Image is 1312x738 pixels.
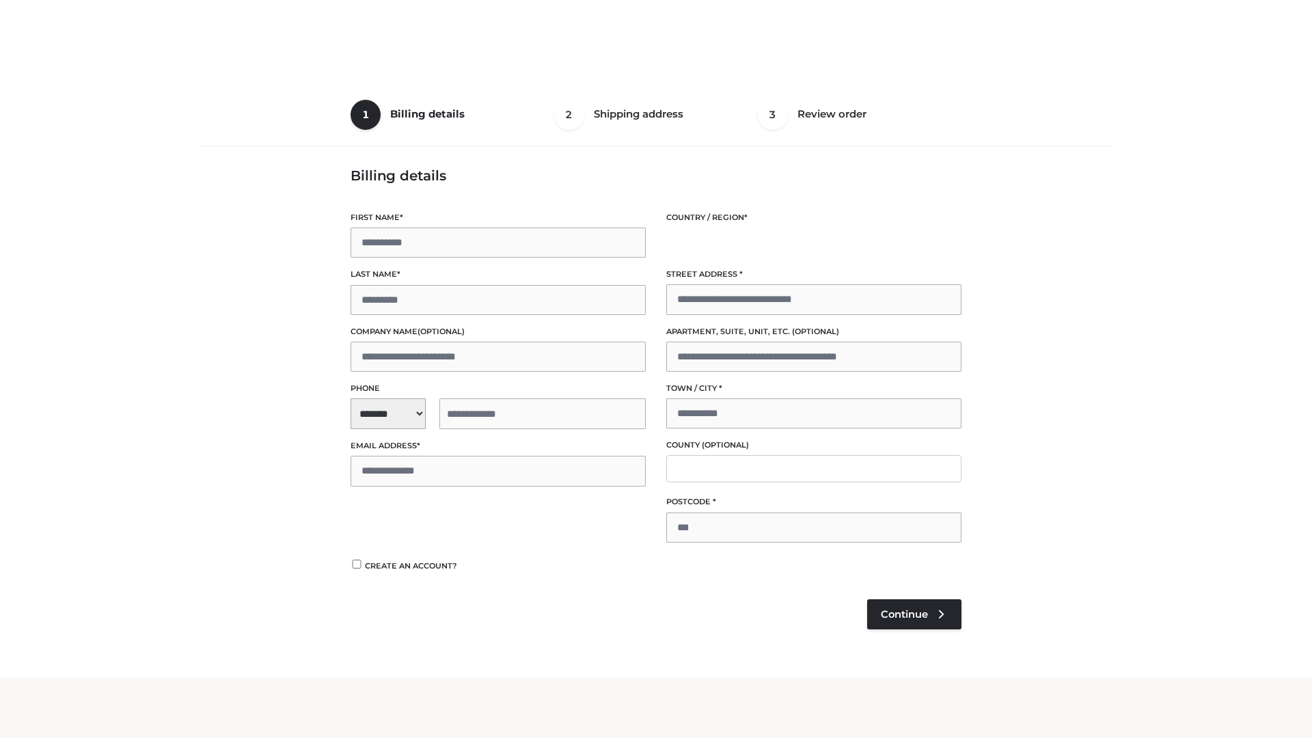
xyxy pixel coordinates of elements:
[666,439,961,452] label: County
[365,561,457,571] span: Create an account?
[418,327,465,336] span: (optional)
[351,560,363,569] input: Create an account?
[881,608,928,620] span: Continue
[867,599,961,629] a: Continue
[351,167,961,184] h3: Billing details
[666,211,961,224] label: Country / Region
[351,268,646,281] label: Last name
[351,211,646,224] label: First name
[351,325,646,338] label: Company name
[702,440,749,450] span: (optional)
[666,268,961,281] label: Street address
[666,325,961,338] label: Apartment, suite, unit, etc.
[666,382,961,395] label: Town / City
[351,439,646,452] label: Email address
[792,327,839,336] span: (optional)
[666,495,961,508] label: Postcode
[351,382,646,395] label: Phone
